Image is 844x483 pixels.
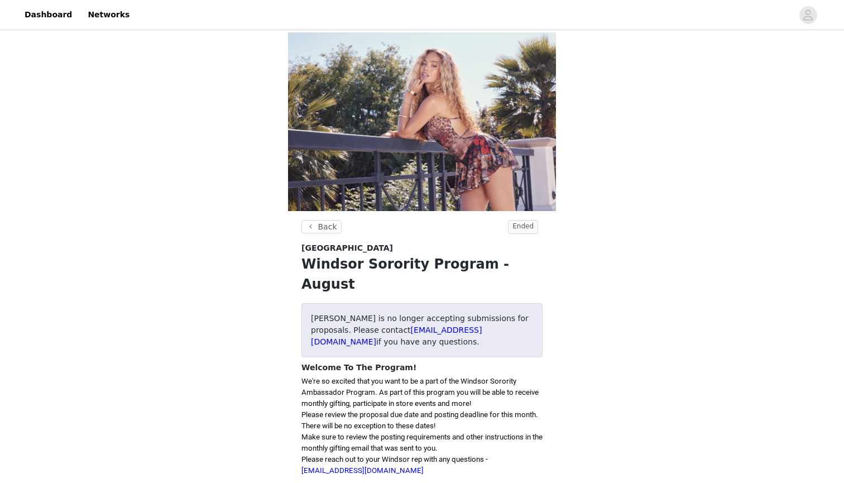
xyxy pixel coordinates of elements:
[508,220,538,234] span: Ended
[301,377,539,408] span: We're so excited that you want to be a part of the Windsor Sorority Ambassador Program. As part o...
[301,433,543,452] span: Make sure to review the posting requirements and other instructions in the monthly gifting email ...
[301,466,424,475] a: [EMAIL_ADDRESS][DOMAIN_NAME]
[301,455,488,475] span: Please reach out to your Windsor rep with any questions -
[301,254,543,294] h1: Windsor Sorority Program - August
[18,2,79,27] a: Dashboard
[81,2,136,27] a: Networks
[301,242,393,254] span: [GEOGRAPHIC_DATA]
[288,32,556,211] img: campaign image
[803,6,813,24] div: avatar
[301,220,342,233] button: Back
[311,313,533,348] p: [PERSON_NAME] is no longer accepting submissions for proposals. Please contact if you have any qu...
[301,410,538,430] span: Please review the proposal due date and posting deadline for this month. There will be no excepti...
[301,362,543,374] h4: Welcome To The Program!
